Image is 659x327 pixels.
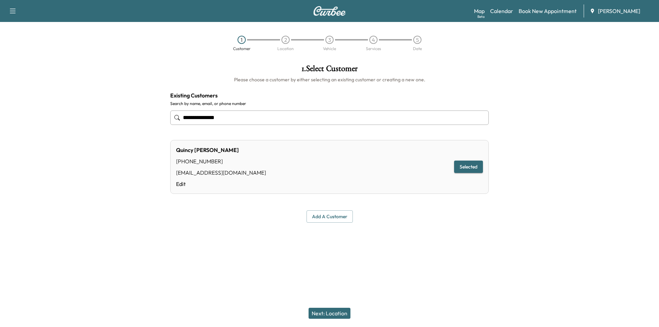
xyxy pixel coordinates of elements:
[176,180,266,188] a: Edit
[490,7,513,15] a: Calendar
[281,36,290,44] div: 2
[369,36,378,44] div: 4
[170,91,489,100] h4: Existing Customers
[277,47,294,51] div: Location
[307,210,353,223] button: Add a customer
[474,7,485,15] a: MapBeta
[413,47,422,51] div: Date
[477,14,485,19] div: Beta
[313,6,346,16] img: Curbee Logo
[413,36,421,44] div: 5
[519,7,577,15] a: Book New Appointment
[325,36,334,44] div: 3
[170,76,489,83] h6: Please choose a customer by either selecting an existing customer or creating a new one.
[366,47,381,51] div: Services
[598,7,640,15] span: [PERSON_NAME]
[238,36,246,44] div: 1
[170,101,489,106] label: Search by name, email, or phone number
[454,161,483,173] button: Selected
[233,47,251,51] div: Customer
[176,168,266,177] div: [EMAIL_ADDRESS][DOMAIN_NAME]
[309,308,350,319] button: Next: Location
[323,47,336,51] div: Vehicle
[176,146,266,154] div: Quincy [PERSON_NAME]
[176,157,266,165] div: [PHONE_NUMBER]
[170,65,489,76] h1: 1 . Select Customer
